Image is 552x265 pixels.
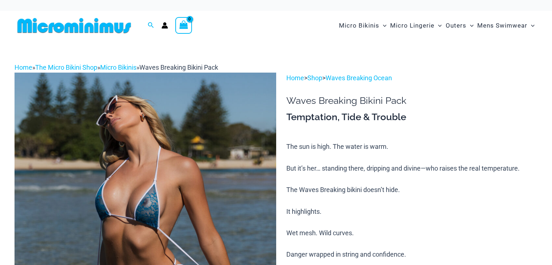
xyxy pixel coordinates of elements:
img: MM SHOP LOGO FLAT [15,17,134,34]
p: > > [286,73,537,83]
nav: Site Navigation [336,13,537,38]
span: » » » [15,64,218,71]
a: Home [286,74,304,82]
a: Home [15,64,32,71]
a: Micro LingerieMenu ToggleMenu Toggle [388,15,443,37]
span: Waves Breaking Bikini Pack [139,64,218,71]
h3: Temptation, Tide & Trouble [286,111,537,123]
span: Menu Toggle [466,16,474,35]
span: Mens Swimwear [477,16,527,35]
span: Menu Toggle [527,16,535,35]
a: View Shopping Cart, empty [175,17,192,34]
a: OutersMenu ToggleMenu Toggle [444,15,475,37]
a: Account icon link [161,22,168,29]
a: Micro Bikinis [100,64,136,71]
a: Mens SwimwearMenu ToggleMenu Toggle [475,15,536,37]
span: Menu Toggle [434,16,442,35]
span: Micro Lingerie [390,16,434,35]
a: Micro BikinisMenu ToggleMenu Toggle [337,15,388,37]
a: Waves Breaking Ocean [326,74,392,82]
span: Outers [446,16,466,35]
h1: Waves Breaking Bikini Pack [286,95,537,106]
span: Menu Toggle [379,16,387,35]
a: Shop [307,74,322,82]
a: The Micro Bikini Shop [35,64,97,71]
a: Search icon link [148,21,154,30]
span: Micro Bikinis [339,16,379,35]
